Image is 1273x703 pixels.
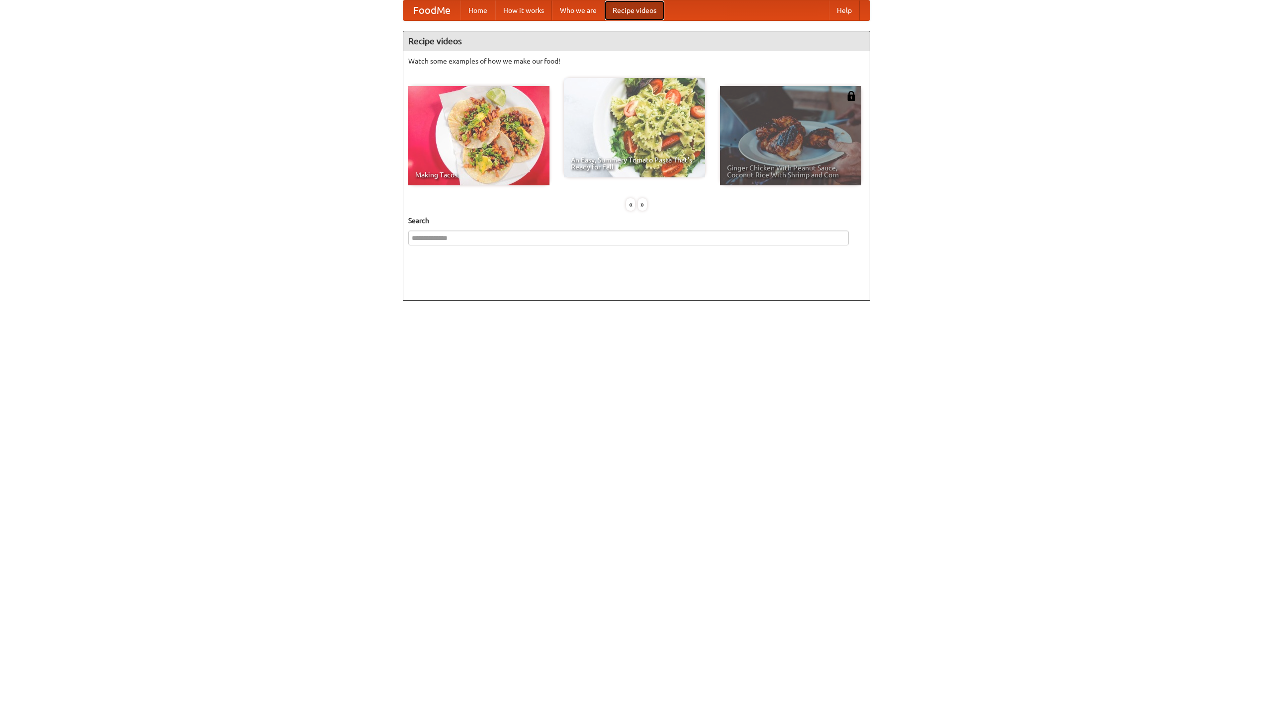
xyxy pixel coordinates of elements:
a: Recipe videos [605,0,664,20]
a: Who we are [552,0,605,20]
h5: Search [408,216,865,226]
span: An Easy, Summery Tomato Pasta That's Ready for Fall [571,156,698,170]
span: Making Tacos [415,171,543,178]
a: FoodMe [403,0,460,20]
div: » [638,198,647,211]
a: Help [829,0,860,20]
a: An Easy, Summery Tomato Pasta That's Ready for Fall [564,78,705,177]
p: Watch some examples of how we make our food! [408,56,865,66]
a: Making Tacos [408,86,549,185]
div: « [626,198,635,211]
h4: Recipe videos [403,31,870,51]
a: How it works [495,0,552,20]
img: 483408.png [846,91,856,101]
a: Home [460,0,495,20]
